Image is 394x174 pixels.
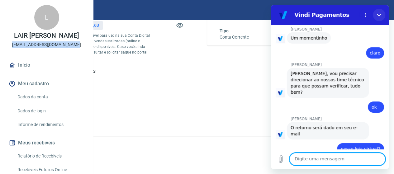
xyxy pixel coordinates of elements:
a: Informe de rendimentos [15,118,86,131]
p: R$ 7.436,63 [76,22,99,29]
button: Sair [364,4,387,16]
a: Dados de login [15,105,86,117]
p: LAIR [PERSON_NAME] [14,32,79,39]
p: 2025 © [15,141,379,148]
p: *Corresponde ao saldo disponível para uso na sua Conta Digital Vindi. Incluindo os valores das ve... [42,33,151,61]
button: Meu cadastro [7,77,86,91]
a: Relatório de Recebíveis [15,150,86,162]
span: R$ 36,63 [78,69,96,74]
h6: Conta Corrente [220,34,249,40]
div: L [34,5,59,30]
a: Dados da conta [15,91,86,103]
iframe: Janela de mensagens [271,5,389,169]
a: Início [7,58,86,72]
span: Tipo [220,28,229,33]
p: [EMAIL_ADDRESS][DOMAIN_NAME] [12,41,81,48]
button: Meus recebíveis [7,136,86,150]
